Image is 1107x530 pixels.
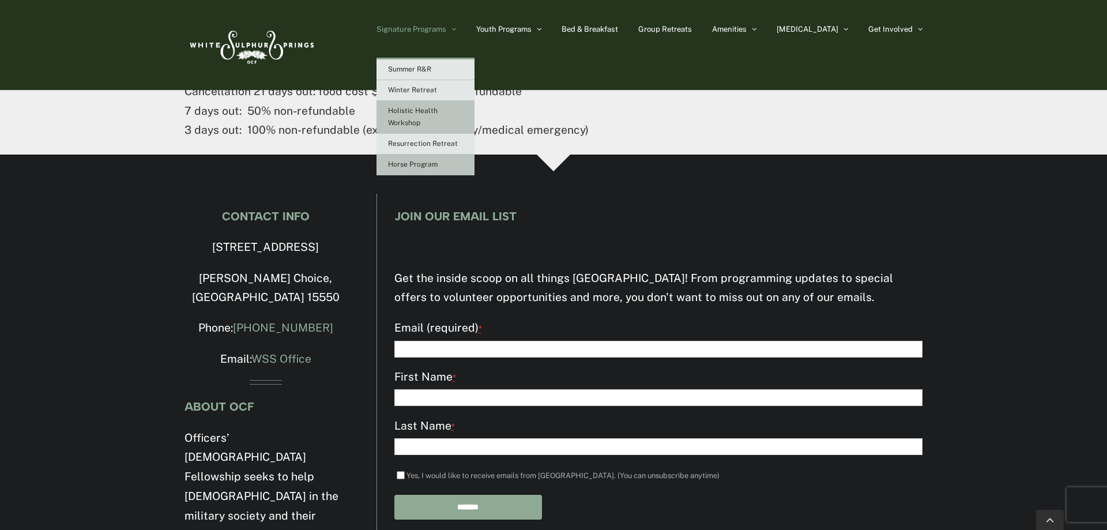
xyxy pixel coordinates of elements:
[777,25,838,33] span: [MEDICAL_DATA]
[394,318,922,339] label: Email (required)
[184,238,347,257] p: [STREET_ADDRESS]
[476,25,532,33] span: Youth Programs
[376,134,475,155] a: Resurrection Retreat
[868,25,913,33] span: Get Involved
[376,101,475,134] a: Holistic Health Workshop
[184,269,347,308] p: [PERSON_NAME] Choice, [GEOGRAPHIC_DATA] 15550
[184,82,922,140] p: Cancellation 21 days out: food cost $100/person non-refundable 7 days out: 50% non-refundable 3 d...
[388,65,431,73] span: Summer R&R
[184,400,347,413] h4: ABOUT OCF
[376,25,446,33] span: Signature Programs
[251,352,311,365] a: WSS Office
[388,160,438,168] span: Horse Program
[388,140,458,148] span: Resurrection Retreat
[388,107,438,127] span: Holistic Health Workshop
[184,210,347,223] h4: CONTACT INFO
[376,59,475,80] a: Summer R&R
[376,80,475,101] a: Winter Retreat
[184,349,347,369] p: Email:
[184,18,317,72] img: White Sulphur Springs Logo
[388,86,437,94] span: Winter Retreat
[406,471,720,480] label: Yes, I would like to receive emails from [GEOGRAPHIC_DATA]. (You can unsubscribe anytime)
[638,25,692,33] span: Group Retreats
[394,269,922,308] p: Get the inside scoop on all things [GEOGRAPHIC_DATA]! From programming updates to special offers ...
[451,422,455,431] abbr: required
[712,25,747,33] span: Amenities
[376,155,475,175] a: Horse Program
[233,321,333,334] a: [PHONE_NUMBER]
[394,210,922,223] h4: JOIN OUR EMAIL LIST
[453,373,456,382] abbr: required
[479,324,482,333] abbr: required
[394,416,922,437] label: Last Name
[184,318,347,338] p: Phone:
[562,25,618,33] span: Bed & Breakfast
[394,367,922,388] label: First Name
